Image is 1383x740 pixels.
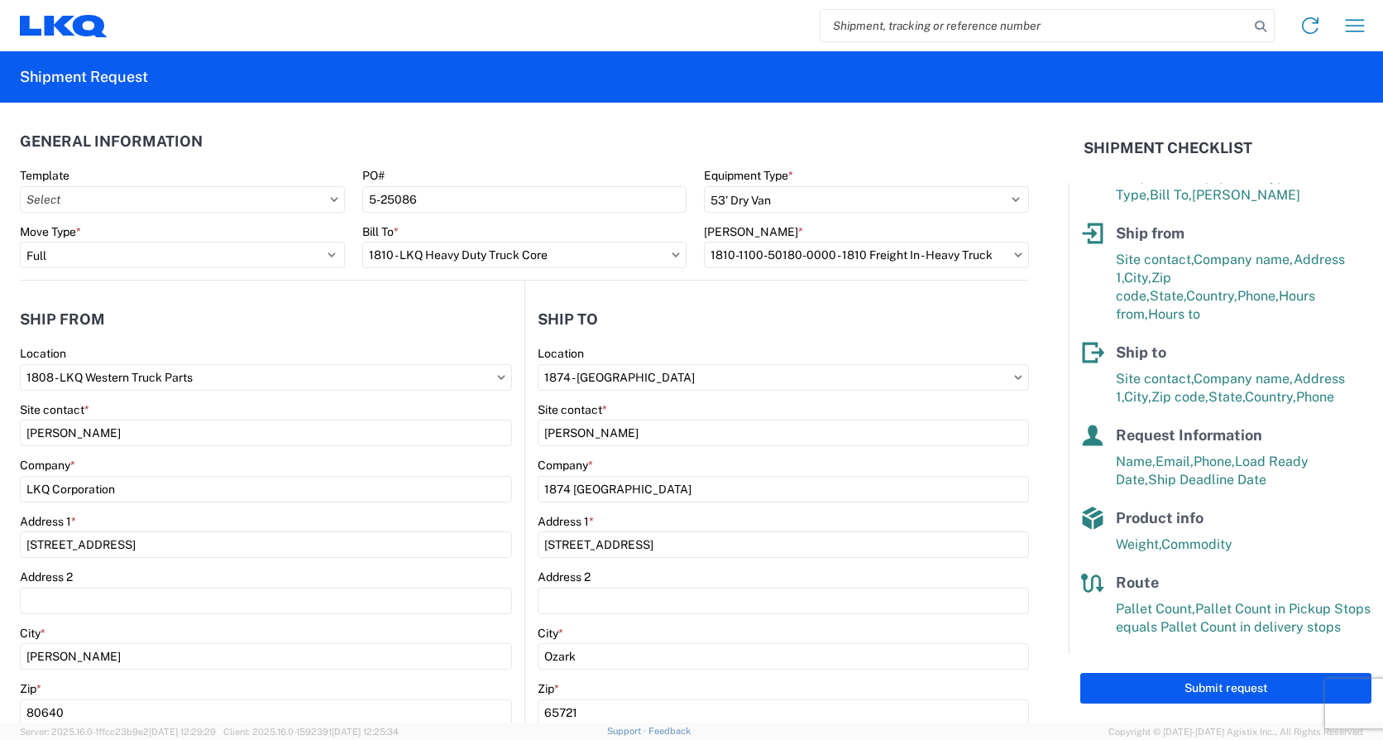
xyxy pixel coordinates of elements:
[20,626,45,641] label: City
[1194,371,1294,387] span: Company name,
[20,67,148,87] h2: Shipment Request
[332,727,399,737] span: [DATE] 12:25:34
[1116,536,1161,552] span: Weight,
[1208,389,1245,405] span: State,
[1151,389,1208,405] span: Zip code,
[538,346,584,361] label: Location
[20,681,41,696] label: Zip
[538,402,607,417] label: Site contact
[223,727,399,737] span: Client: 2025.16.0-1592391
[538,458,593,473] label: Company
[821,10,1249,41] input: Shipment, tracking or reference number
[20,458,75,473] label: Company
[362,242,687,268] input: Select
[1116,454,1156,469] span: Name,
[1192,187,1300,203] span: [PERSON_NAME]
[20,346,66,361] label: Location
[538,569,591,584] label: Address 2
[607,726,648,736] a: Support
[20,727,216,737] span: Server: 2025.16.0-1ffcc23b9e2
[362,168,385,183] label: PO#
[704,224,803,239] label: [PERSON_NAME]
[1116,509,1204,526] span: Product info
[362,224,399,239] label: Bill To
[538,681,559,696] label: Zip
[1116,426,1262,444] span: Request Information
[704,168,793,183] label: Equipment Type
[20,186,345,213] input: Select
[1194,252,1294,267] span: Company name,
[1116,344,1166,361] span: Ship to
[1245,389,1296,405] span: Country,
[1150,288,1186,304] span: State,
[1186,288,1237,304] span: Country,
[1116,252,1194,267] span: Site contact,
[20,311,105,328] h2: Ship from
[704,242,1029,268] input: Select
[1150,187,1192,203] span: Bill To,
[1116,601,1195,617] span: Pallet Count,
[20,569,73,584] label: Address 2
[1296,389,1334,405] span: Phone
[1237,288,1279,304] span: Phone,
[538,311,598,328] h2: Ship to
[1124,389,1151,405] span: City,
[1108,724,1363,739] span: Copyright © [DATE]-[DATE] Agistix Inc., All Rights Reserved
[20,364,512,391] input: Select
[20,168,69,183] label: Template
[648,726,691,736] a: Feedback
[538,626,563,641] label: City
[1148,306,1200,322] span: Hours to
[20,133,203,150] h2: General Information
[1116,371,1194,387] span: Site contact,
[1080,673,1371,704] button: Submit request
[1194,454,1235,469] span: Phone,
[1116,224,1184,242] span: Ship from
[1156,454,1194,469] span: Email,
[20,402,89,417] label: Site contact
[538,364,1029,391] input: Select
[1124,270,1151,286] span: City,
[20,224,81,239] label: Move Type
[20,514,76,529] label: Address 1
[1116,601,1371,635] span: Pallet Count in Pickup Stops equals Pallet Count in delivery stops
[149,727,216,737] span: [DATE] 12:29:29
[1116,574,1159,591] span: Route
[1148,472,1266,488] span: Ship Deadline Date
[1161,536,1232,552] span: Commodity
[1084,138,1252,158] h2: Shipment Checklist
[538,514,594,529] label: Address 1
